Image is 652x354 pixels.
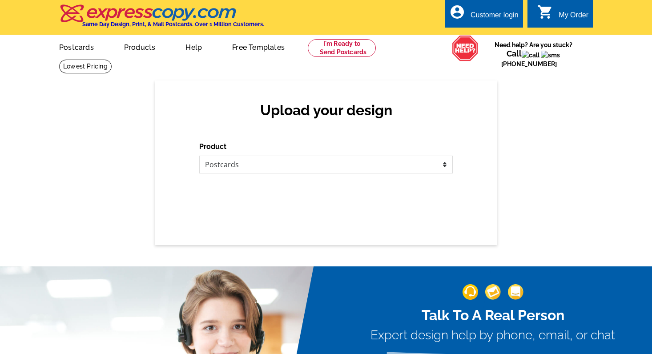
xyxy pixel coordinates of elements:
[501,49,561,68] span: Call
[452,35,479,61] img: help
[537,4,553,20] i: shopping_cart
[522,51,539,60] img: call
[471,11,519,24] div: Customer login
[449,10,519,21] a: account_circle Customer login
[82,21,264,28] h4: Same Day Design, Print, & Mail Postcards. Over 1 Million Customers.
[479,40,588,68] span: Need help? Are you stuck?
[370,328,615,343] h3: Expert design help by phone, email, or chat
[463,284,478,300] img: support-img-1.png
[199,141,226,152] label: Product
[508,284,523,300] img: support-img-3_1.png
[501,51,560,67] span: [PHONE_NUMBER]
[110,36,170,57] a: Products
[171,36,216,57] a: Help
[541,51,560,60] img: sms
[485,284,501,300] img: support-img-2.png
[45,36,108,57] a: Postcards
[559,11,588,24] div: My Order
[537,10,588,21] a: shopping_cart My Order
[59,11,264,28] a: Same Day Design, Print, & Mail Postcards. Over 1 Million Customers.
[218,36,299,57] a: Free Templates
[370,307,615,324] h2: Talk To A Real Person
[449,4,465,20] i: account_circle
[208,102,444,119] h2: Upload your design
